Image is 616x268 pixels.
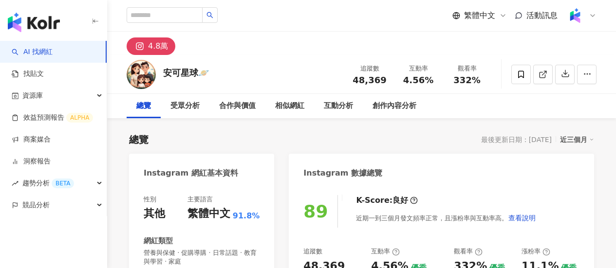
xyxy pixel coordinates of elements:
[163,67,209,79] div: 安可星球🪐
[136,100,151,112] div: 總覽
[560,133,594,146] div: 近三個月
[454,247,483,256] div: 觀看率
[144,168,238,179] div: Instagram 網紅基本資料
[144,206,165,221] div: 其他
[12,113,93,123] a: 效益預測報告ALPHA
[127,37,175,55] button: 4.8萬
[187,206,230,221] div: 繁體中文
[12,69,44,79] a: 找貼文
[8,13,60,32] img: logo
[566,6,584,25] img: Kolr%20app%20icon%20%281%29.png
[448,64,485,73] div: 觀看率
[22,85,43,107] span: 資源庫
[12,157,51,166] a: 洞察報告
[481,136,552,143] div: 最後更新日期：[DATE]
[52,179,74,188] div: BETA
[22,172,74,194] span: 趨勢分析
[12,47,53,57] a: searchAI 找網紅
[324,100,353,112] div: 互動分析
[508,208,536,228] button: 查看說明
[353,75,386,85] span: 48,369
[464,10,495,21] span: 繁體中文
[22,194,50,216] span: 競品分析
[303,168,382,179] div: Instagram 數據總覽
[526,11,558,20] span: 活動訊息
[508,214,536,222] span: 查看說明
[400,64,437,73] div: 互動率
[303,247,322,256] div: 追蹤數
[275,100,304,112] div: 相似網紅
[12,180,19,187] span: rise
[403,75,433,85] span: 4.56%
[187,195,213,204] div: 主要語言
[373,100,416,112] div: 創作內容分析
[219,100,256,112] div: 合作與價值
[144,195,156,204] div: 性別
[351,64,388,73] div: 追蹤數
[144,236,173,246] div: 網紅類型
[371,247,400,256] div: 互動率
[522,247,550,256] div: 漲粉率
[453,75,481,85] span: 332%
[303,201,328,221] div: 89
[12,135,51,144] a: 商案媒合
[170,100,200,112] div: 受眾分析
[127,60,156,89] img: KOL Avatar
[148,39,168,53] div: 4.8萬
[233,211,260,221] span: 91.8%
[356,195,418,206] div: K-Score :
[356,208,536,228] div: 近期一到三個月發文頻率正常，且漲粉率與互動率高。
[206,12,213,18] span: search
[144,249,260,266] span: 營養與保健 · 促購導購 · 日常話題 · 教育與學習 · 家庭
[392,195,408,206] div: 良好
[129,133,149,146] div: 總覽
